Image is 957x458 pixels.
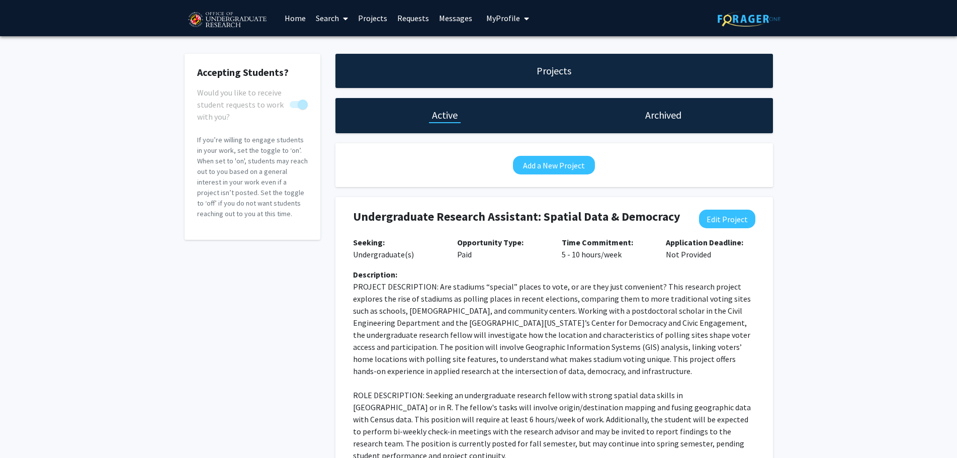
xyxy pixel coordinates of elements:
h1: Projects [537,64,571,78]
b: Seeking: [353,237,385,247]
a: Messages [434,1,477,36]
b: Application Deadline: [666,237,743,247]
p: Undergraduate(s) [353,236,443,260]
a: Home [280,1,311,36]
b: Time Commitment: [562,237,633,247]
div: Description: [353,268,755,281]
p: 5 - 10 hours/week [562,236,651,260]
button: Edit Project [699,210,755,228]
a: Projects [353,1,392,36]
a: Requests [392,1,434,36]
iframe: Chat [8,413,43,450]
p: If you’re willing to engage students in your work, set the toggle to ‘on’. When set to 'on', stud... [197,135,308,219]
div: You cannot turn this off while you have active projects. [197,86,308,111]
img: ForagerOne Logo [718,11,780,27]
img: University of Maryland Logo [185,8,270,33]
button: Add a New Project [513,156,595,174]
h4: Undergraduate Research Assistant: Spatial Data & Democracy [353,210,683,224]
h2: Accepting Students? [197,66,308,78]
span: Would you like to receive student requests to work with you? [197,86,286,123]
p: Not Provided [666,236,755,260]
h1: Archived [645,108,681,122]
h1: Active [432,108,458,122]
p: Paid [457,236,547,260]
span: My Profile [486,13,520,23]
b: Opportunity Type: [457,237,524,247]
p: PROJECT DESCRIPTION: Are stadiums “special” places to vote, or are they just convenient? This res... [353,281,755,377]
a: Search [311,1,353,36]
